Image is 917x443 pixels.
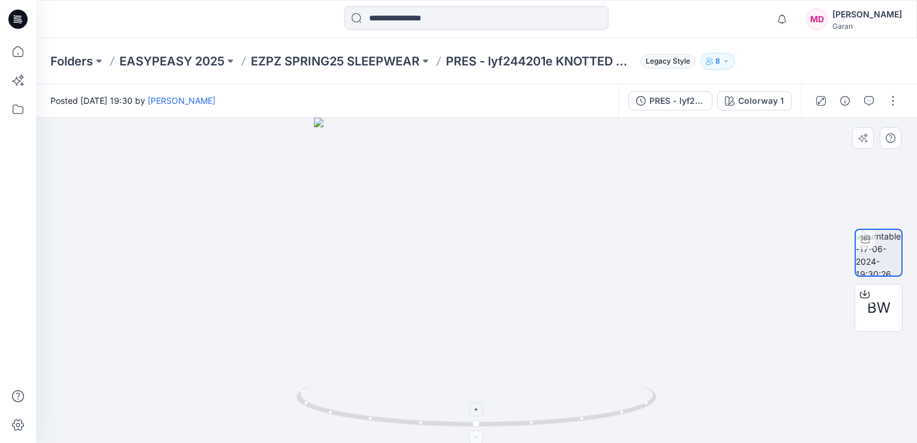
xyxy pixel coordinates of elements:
[832,7,902,22] div: [PERSON_NAME]
[832,22,902,31] div: Garan
[119,53,224,70] a: EASYPEASY 2025
[649,94,705,107] div: PRES - lyf244201e KNOTTED HAT SZ6M_[DATE]
[806,8,828,30] div: MD
[640,54,696,68] span: Legacy Style
[446,53,636,70] p: PRES - lyf244201e KNOTTED HAT SZ6M_[DATE]
[636,53,696,70] button: Legacy Style
[738,94,784,107] div: Colorway 1
[835,91,855,110] button: Details
[856,230,901,276] img: turntable-17-06-2024-19:30:26
[867,297,891,319] span: BW
[148,95,215,106] a: [PERSON_NAME]
[50,53,93,70] a: Folders
[715,55,720,68] p: 8
[700,53,735,70] button: 8
[50,94,215,107] span: Posted [DATE] 19:30 by
[628,91,712,110] button: PRES - lyf244201e KNOTTED HAT SZ6M_[DATE]
[717,91,792,110] button: Colorway 1
[251,53,419,70] a: EZPZ SPRING25 SLEEPWEAR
